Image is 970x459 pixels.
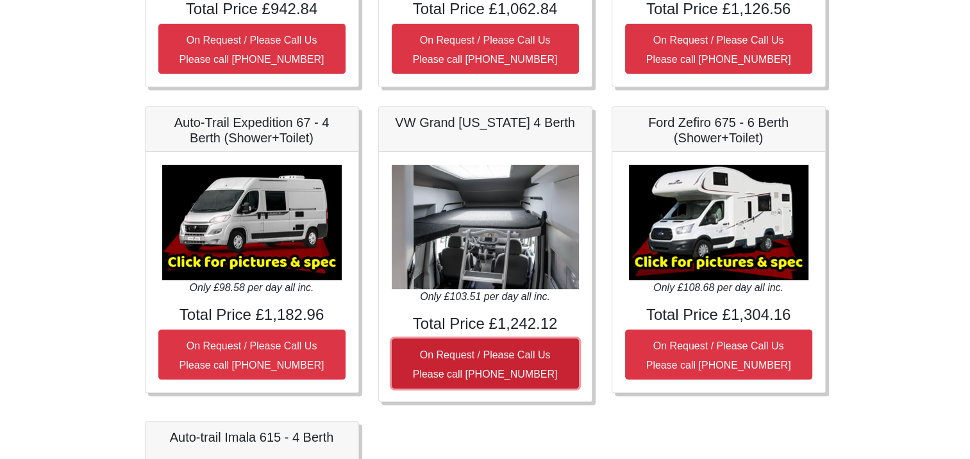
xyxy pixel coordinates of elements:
[158,24,346,74] button: On Request / Please Call UsPlease call [PHONE_NUMBER]
[158,115,346,146] h5: Auto-Trail Expedition 67 - 4 Berth (Shower+Toilet)
[162,165,342,280] img: Auto-Trail Expedition 67 - 4 Berth (Shower+Toilet)
[413,35,558,65] small: On Request / Please Call Us Please call [PHONE_NUMBER]
[180,340,324,371] small: On Request / Please Call Us Please call [PHONE_NUMBER]
[158,330,346,380] button: On Request / Please Call UsPlease call [PHONE_NUMBER]
[625,115,812,146] h5: Ford Zefiro 675 - 6 Berth (Shower+Toilet)
[625,24,812,74] button: On Request / Please Call UsPlease call [PHONE_NUMBER]
[392,315,579,333] h4: Total Price £1,242.12
[392,24,579,74] button: On Request / Please Call UsPlease call [PHONE_NUMBER]
[392,115,579,130] h5: VW Grand [US_STATE] 4 Berth
[420,291,550,302] i: Only £103.51 per day all inc.
[646,340,791,371] small: On Request / Please Call Us Please call [PHONE_NUMBER]
[625,306,812,324] h4: Total Price £1,304.16
[158,430,346,445] h5: Auto-trail Imala 615 - 4 Berth
[653,282,783,293] i: Only £108.68 per day all inc.
[392,338,579,388] button: On Request / Please Call UsPlease call [PHONE_NUMBER]
[629,165,808,280] img: Ford Zefiro 675 - 6 Berth (Shower+Toilet)
[190,282,314,293] i: Only £98.58 per day all inc.
[180,35,324,65] small: On Request / Please Call Us Please call [PHONE_NUMBER]
[413,349,558,380] small: On Request / Please Call Us Please call [PHONE_NUMBER]
[625,330,812,380] button: On Request / Please Call UsPlease call [PHONE_NUMBER]
[646,35,791,65] small: On Request / Please Call Us Please call [PHONE_NUMBER]
[158,306,346,324] h4: Total Price £1,182.96
[392,165,579,290] img: VW Grand California 4 Berth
